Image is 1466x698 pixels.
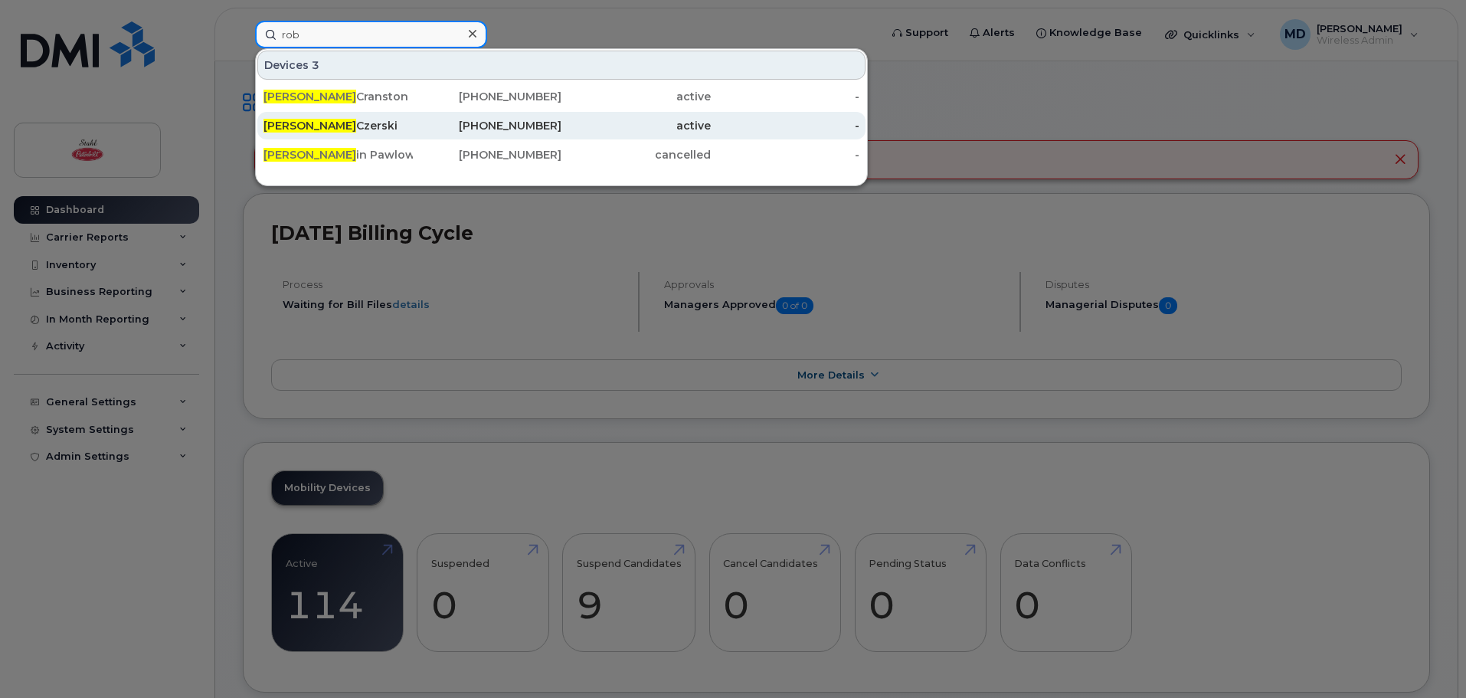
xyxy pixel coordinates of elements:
[257,51,866,80] div: Devices
[263,119,356,133] span: [PERSON_NAME]
[561,89,711,104] div: active
[263,148,356,162] span: [PERSON_NAME]
[561,147,711,162] div: cancelled
[711,118,860,133] div: -
[257,112,866,139] a: [PERSON_NAME]Czerski[PHONE_NUMBER]active-
[257,141,866,169] a: [PERSON_NAME]in Pawlowich Mifi[PHONE_NUMBER]cancelled-
[413,147,562,162] div: [PHONE_NUMBER]
[263,147,413,162] div: in Pawlowich Mifi
[711,89,860,104] div: -
[263,89,413,104] div: Cranston
[413,89,562,104] div: [PHONE_NUMBER]
[263,118,413,133] div: Czerski
[257,83,866,110] a: [PERSON_NAME]Cranston[PHONE_NUMBER]active-
[561,118,711,133] div: active
[413,118,562,133] div: [PHONE_NUMBER]
[711,147,860,162] div: -
[263,90,356,103] span: [PERSON_NAME]
[312,57,319,73] span: 3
